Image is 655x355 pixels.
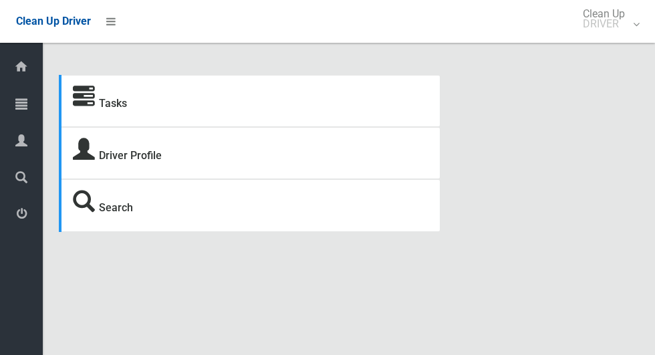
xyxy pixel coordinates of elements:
[576,9,638,29] span: Clean Up
[99,149,162,162] a: Driver Profile
[99,201,133,214] a: Search
[99,97,127,110] a: Tasks
[16,15,91,27] span: Clean Up Driver
[583,19,625,29] small: DRIVER
[16,11,91,31] a: Clean Up Driver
